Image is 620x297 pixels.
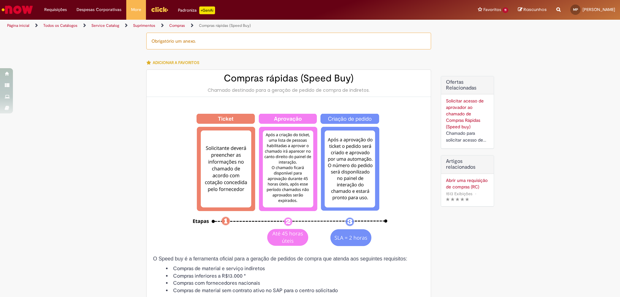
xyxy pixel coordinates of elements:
li: Compras de material e serviço indiretos [166,265,424,272]
a: Solicitar acesso de aprovador ao chamado de Compras Rápidas (Speed buy) [446,98,484,130]
li: Compras de material sem contrato ativo no SAP para o centro solicitado [166,287,424,294]
span: Rascunhos [523,6,547,13]
img: click_logo_yellow_360x200.png [151,5,168,14]
div: Chamado destinado para a geração de pedido de compra de indiretos. [153,87,424,93]
span: Adicionar a Favoritos [153,60,199,65]
span: MP [573,7,578,12]
a: Página inicial [7,23,29,28]
div: Ofertas Relacionadas [441,76,494,149]
span: More [131,6,141,13]
li: Compras com fornecedores nacionais [166,280,424,287]
a: Service Catalog [91,23,119,28]
button: Adicionar a Favoritos [146,56,203,69]
span: 1513 Exibições [446,191,472,196]
div: Obrigatório um anexo. [146,33,431,49]
span: • [474,189,478,198]
h2: Ofertas Relacionadas [446,80,489,91]
a: Rascunhos [518,7,547,13]
a: Abrir uma requisição de compras (RC) [446,177,489,190]
div: Chamado para solicitar acesso de aprovador ao ticket de Speed buy [446,130,489,143]
a: Compras [169,23,185,28]
h2: Compras rápidas (Speed Buy) [153,73,424,84]
div: Padroniza [178,6,215,14]
h3: Artigos relacionados [446,159,489,170]
span: 11 [502,7,508,13]
a: Todos os Catálogos [43,23,77,28]
span: O Speed buy é a ferramenta oficial para a geração de pedidos de compra que atenda aos seguintes r... [153,256,407,261]
span: Despesas Corporativas [77,6,121,13]
li: Compras inferiores a R$13.000 * [166,272,424,280]
span: [PERSON_NAME] [583,7,615,12]
a: Compras rápidas (Speed Buy) [199,23,251,28]
span: Requisições [44,6,67,13]
span: Favoritos [483,6,501,13]
ul: Trilhas de página [5,20,408,32]
img: ServiceNow [1,3,34,16]
p: +GenAi [199,6,215,14]
a: Suprimentos [133,23,155,28]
